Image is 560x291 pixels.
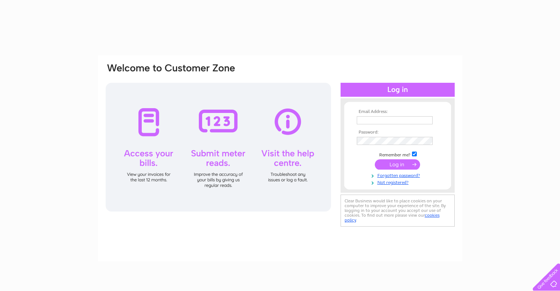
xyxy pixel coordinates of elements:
a: Not registered? [357,178,440,185]
a: cookies policy [345,213,440,223]
th: Password: [355,130,440,135]
th: Email Address: [355,109,440,114]
a: Forgotten password? [357,171,440,178]
div: Clear Business would like to place cookies on your computer to improve your experience of the sit... [341,195,455,227]
input: Submit [375,159,420,170]
td: Remember me? [355,150,440,158]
